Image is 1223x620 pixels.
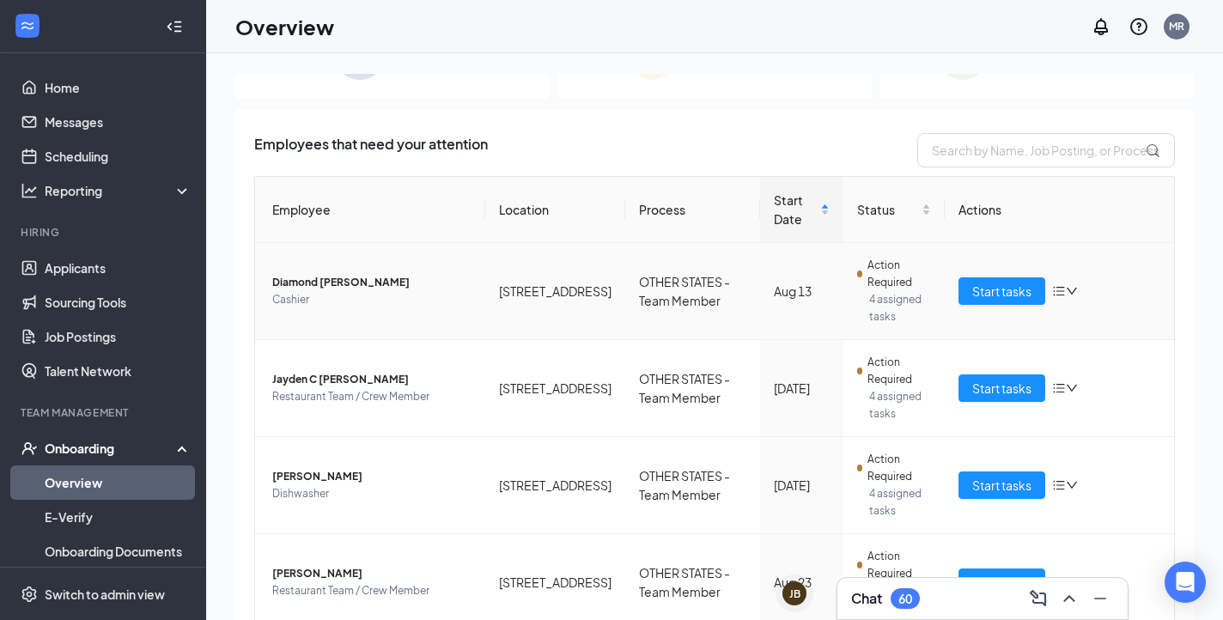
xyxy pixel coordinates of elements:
[254,133,488,167] span: Employees that need your attention
[45,139,192,173] a: Scheduling
[1066,285,1078,297] span: down
[166,18,183,35] svg: Collapse
[45,440,177,457] div: Onboarding
[272,485,472,502] span: Dishwasher
[958,471,1045,499] button: Start tasks
[1090,588,1110,609] svg: Minimize
[774,476,830,495] div: [DATE]
[1052,478,1066,492] span: bars
[625,340,760,437] td: OTHER STATES - Team Member
[1052,284,1066,298] span: bars
[1052,575,1066,589] span: bars
[485,340,625,437] td: [STREET_ADDRESS]
[774,282,830,301] div: Aug 13
[958,277,1045,305] button: Start tasks
[1169,19,1184,33] div: MR
[485,437,625,534] td: [STREET_ADDRESS]
[917,133,1175,167] input: Search by Name, Job Posting, or Process
[45,500,192,534] a: E-Verify
[272,371,472,388] span: Jayden C [PERSON_NAME]
[272,582,472,599] span: Restaurant Team / Crew Member
[789,587,800,601] div: JB
[972,476,1031,495] span: Start tasks
[272,291,472,308] span: Cashier
[1066,576,1078,588] span: down
[774,191,817,228] span: Start Date
[21,440,38,457] svg: UserCheck
[272,274,472,291] span: Diamond [PERSON_NAME]
[1129,16,1149,37] svg: QuestionInfo
[272,388,472,405] span: Restaurant Team / Crew Member
[625,437,760,534] td: OTHER STATES - Team Member
[21,586,38,603] svg: Settings
[485,243,625,340] td: [STREET_ADDRESS]
[972,379,1031,398] span: Start tasks
[774,379,830,398] div: [DATE]
[898,592,912,606] div: 60
[1066,382,1078,394] span: down
[272,565,472,582] span: [PERSON_NAME]
[867,451,930,485] span: Action Required
[1066,479,1078,491] span: down
[1028,588,1049,609] svg: ComposeMessage
[625,177,760,243] th: Process
[19,17,36,34] svg: WorkstreamLogo
[255,177,485,243] th: Employee
[625,243,760,340] td: OTHER STATES - Team Member
[45,586,165,603] div: Switch to admin view
[869,291,931,325] span: 4 assigned tasks
[45,70,192,105] a: Home
[1086,585,1114,612] button: Minimize
[45,465,192,500] a: Overview
[958,374,1045,402] button: Start tasks
[972,573,1031,592] span: Start tasks
[485,177,625,243] th: Location
[21,225,188,240] div: Hiring
[867,257,930,291] span: Action Required
[869,388,931,422] span: 4 assigned tasks
[45,182,192,199] div: Reporting
[21,405,188,420] div: Team Management
[235,12,334,41] h1: Overview
[857,200,918,219] span: Status
[272,468,472,485] span: [PERSON_NAME]
[1091,16,1111,37] svg: Notifications
[1165,562,1206,603] div: Open Intercom Messenger
[958,568,1045,596] button: Start tasks
[1059,588,1080,609] svg: ChevronUp
[843,177,945,243] th: Status
[1056,585,1083,612] button: ChevronUp
[45,105,192,139] a: Messages
[45,285,192,319] a: Sourcing Tools
[45,534,192,568] a: Onboarding Documents
[972,282,1031,301] span: Start tasks
[45,319,192,354] a: Job Postings
[869,485,931,520] span: 4 assigned tasks
[774,573,830,592] div: Aug 23
[867,548,930,582] span: Action Required
[1052,381,1066,395] span: bars
[45,251,192,285] a: Applicants
[945,177,1175,243] th: Actions
[867,354,930,388] span: Action Required
[21,182,38,199] svg: Analysis
[851,589,882,608] h3: Chat
[1025,585,1052,612] button: ComposeMessage
[45,354,192,388] a: Talent Network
